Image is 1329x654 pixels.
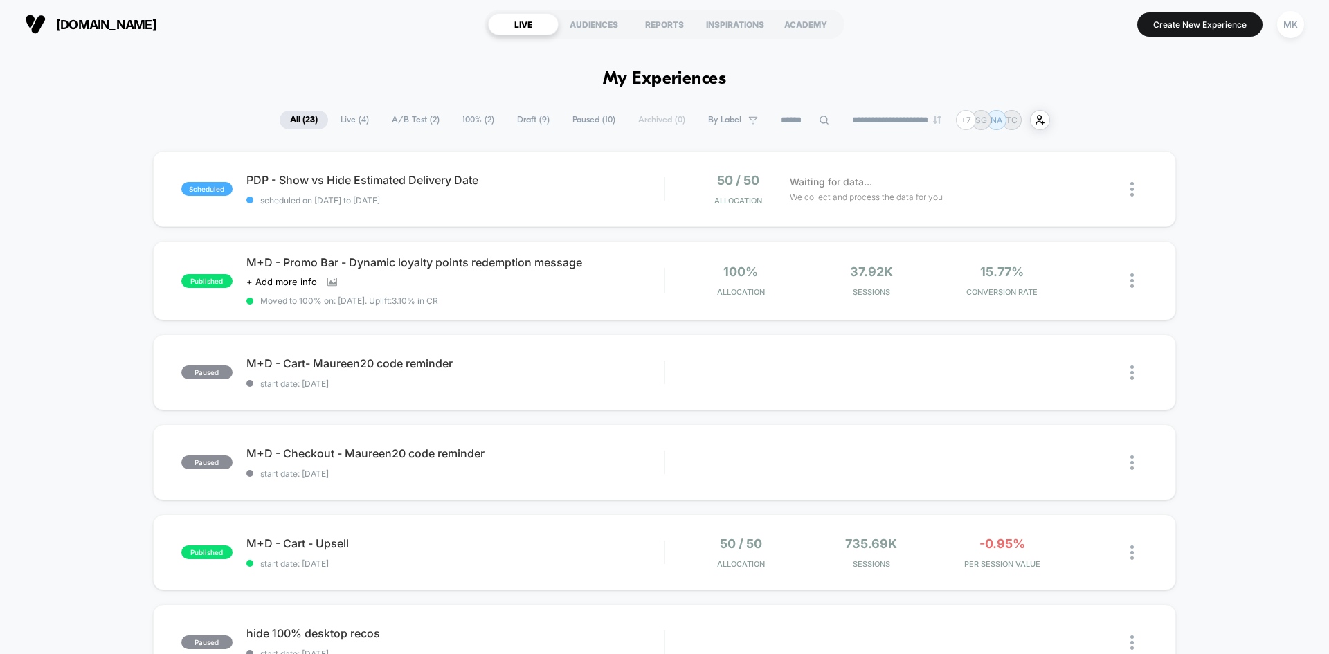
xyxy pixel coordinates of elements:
[1130,635,1134,650] img: close
[488,13,559,35] div: LIVE
[1130,455,1134,470] img: close
[246,558,664,569] span: start date: [DATE]
[181,545,233,559] span: published
[181,635,233,649] span: paused
[25,14,46,35] img: Visually logo
[979,536,1025,551] span: -0.95%
[246,276,317,287] span: + Add more info
[181,274,233,288] span: published
[790,190,943,203] span: We collect and process the data for you
[940,287,1064,297] span: CONVERSION RATE
[723,264,758,279] span: 100%
[1130,273,1134,288] img: close
[991,115,1002,125] p: NA
[246,446,664,460] span: M+D - Checkout - Maureen20 code reminder
[933,116,941,124] img: end
[1130,182,1134,197] img: close
[980,264,1024,279] span: 15.77%
[717,173,759,188] span: 50 / 50
[56,17,156,32] span: [DOMAIN_NAME]
[708,115,741,125] span: By Label
[810,287,934,297] span: Sessions
[1130,365,1134,380] img: close
[452,111,505,129] span: 100% ( 2 )
[246,195,664,206] span: scheduled on [DATE] to [DATE]
[562,111,626,129] span: Paused ( 10 )
[1006,115,1018,125] p: TC
[246,469,664,479] span: start date: [DATE]
[720,536,762,551] span: 50 / 50
[246,626,664,640] span: hide 100% desktop recos
[559,13,629,35] div: AUDIENCES
[940,559,1064,569] span: PER SESSION VALUE
[507,111,560,129] span: Draft ( 9 )
[246,255,664,269] span: M+D - Promo Bar - Dynamic loyalty points redemption message
[246,536,664,550] span: M+D - Cart - Upsell
[1137,12,1263,37] button: Create New Experience
[790,174,872,190] span: Waiting for data...
[260,296,438,306] span: Moved to 100% on: [DATE] . Uplift: 3.10% in CR
[1277,11,1304,38] div: MK
[603,69,727,89] h1: My Experiences
[21,13,161,35] button: [DOMAIN_NAME]
[975,115,987,125] p: SG
[717,287,765,297] span: Allocation
[330,111,379,129] span: Live ( 4 )
[956,110,976,130] div: + 7
[246,173,664,187] span: PDP - Show vs Hide Estimated Delivery Date
[717,559,765,569] span: Allocation
[381,111,450,129] span: A/B Test ( 2 )
[280,111,328,129] span: All ( 23 )
[181,455,233,469] span: paused
[246,356,664,370] span: M+D - Cart- Maureen20 code reminder
[714,196,762,206] span: Allocation
[181,182,233,196] span: scheduled
[770,13,841,35] div: ACADEMY
[1130,545,1134,560] img: close
[845,536,897,551] span: 735.69k
[700,13,770,35] div: INSPIRATIONS
[1273,10,1308,39] button: MK
[810,559,934,569] span: Sessions
[850,264,893,279] span: 37.92k
[181,365,233,379] span: paused
[629,13,700,35] div: REPORTS
[246,379,664,389] span: start date: [DATE]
